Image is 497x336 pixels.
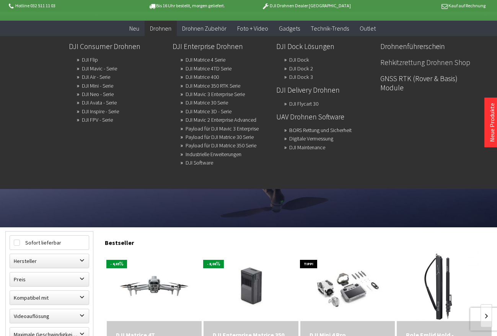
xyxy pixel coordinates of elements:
[82,63,117,74] a: DJI Mavic - Serie
[276,40,374,53] a: DJI Dock Lösungen
[380,72,478,94] a: GNSS RTK (Rover & Basis) Module
[124,21,145,36] a: Neu
[232,21,274,36] a: Foto + Video
[82,106,119,117] a: DJI Inspire - Serie
[380,40,478,53] a: Drohnenführerschein
[107,260,202,313] img: DJI Matrice 4T
[173,40,270,53] a: DJI Enterprise Drohnen
[289,54,309,65] a: DJI Dock
[311,24,349,32] span: Technik-Trends
[289,142,325,153] a: DJI Maintenance
[237,24,268,32] span: Foto + Video
[10,254,89,268] label: Hersteller
[82,72,110,82] a: DJI Air - Serie
[10,309,89,323] label: Videoauflösung
[360,24,376,32] span: Outlet
[186,132,254,142] a: Payload für DJI Matrice 30 Serie
[208,252,294,321] img: DJI Enterprise Matrice 350 Akku TB65
[186,80,240,91] a: DJI Matrice 350 RTK Serie
[10,291,89,305] label: Kompatibel mit
[410,252,479,321] img: Pole Emlid Hold - Teleskopstange mit Handyhalterung, 1.80m
[274,21,305,36] a: Gadgets
[186,63,231,74] a: DJI Matrice 4TD Serie
[289,63,313,74] a: DJI Dock 2
[289,125,352,135] a: BORS Rettung und Sicherheit
[182,24,227,32] span: Drohnen Zubehör
[10,236,89,250] label: Sofort lieferbar
[186,114,256,125] a: DJI Mavic 2 Enterprise Advanced
[82,114,113,125] a: DJI FPV - Serie
[305,252,391,321] img: DJI Mini 4 Pro
[177,21,232,36] a: Drohnen Zubehör
[186,106,231,117] a: DJI Matrice 3D - Serie
[186,149,241,160] a: Industrielle Erweiterungen
[186,140,256,151] a: Payload für DJI Matrice 350 Serie
[186,89,245,99] a: DJI Mavic 3 Enterprise Serie
[82,54,98,65] a: DJI Flip
[246,1,366,10] p: DJI Drohnen Dealer [GEOGRAPHIC_DATA]
[127,1,246,10] p: Bis 16 Uhr bestellt, morgen geliefert.
[105,231,492,250] div: Bestseller
[150,24,171,32] span: Drohnen
[186,157,213,168] a: DJI Software
[380,56,478,69] a: Rehkitzrettung Drohnen Shop
[289,98,318,109] a: DJI Flycart 30
[354,21,381,36] a: Outlet
[69,40,166,53] a: DJI Consumer Drohnen
[186,72,219,82] a: DJI Matrice 400
[276,83,374,96] a: DJI Delivery Drohnen
[279,24,300,32] span: Gadgets
[186,54,225,65] a: DJI Matrice 4 Serie
[82,89,114,99] a: DJI Neo - Serie
[186,123,259,134] a: Payload für DJI Mavic 3 Enterprise
[10,272,89,286] label: Preis
[276,110,374,123] a: UAV Drohnen Software
[488,103,496,142] a: Neue Produkte
[305,21,354,36] a: Technik-Trends
[289,72,313,82] a: DJI Dock 3
[129,24,139,32] span: Neu
[289,133,333,144] a: Digitale Vermessung
[82,80,113,91] a: DJI Mini - Serie
[145,21,177,36] a: Drohnen
[82,97,117,108] a: DJI Avata - Serie
[366,1,486,10] p: Kauf auf Rechnung
[186,97,228,108] a: DJI Matrice 30 Serie
[8,1,127,10] p: Hotline 032 511 11 03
